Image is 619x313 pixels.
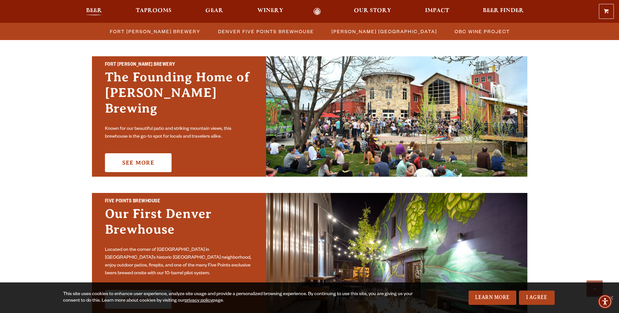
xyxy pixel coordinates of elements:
[479,8,528,15] a: Beer Finder
[105,246,253,278] p: Located on the corner of [GEOGRAPHIC_DATA] in [GEOGRAPHIC_DATA]’s historic [GEOGRAPHIC_DATA] neig...
[132,8,176,15] a: Taprooms
[105,197,253,206] h2: Five Points Brewhouse
[587,280,603,297] a: Scroll to top
[105,125,253,141] p: Known for our beautiful patio and striking mountain views, this brewhouse is the go-to spot for l...
[201,8,227,15] a: Gear
[266,56,527,177] img: Fort Collins Brewery & Taproom'
[421,8,453,15] a: Impact
[455,27,510,36] span: OBC Wine Project
[350,8,395,15] a: Our Story
[519,291,555,305] a: I Agree
[598,294,612,309] div: Accessibility Menu
[214,27,317,36] a: Denver Five Points Brewhouse
[110,27,200,36] span: Fort [PERSON_NAME] Brewery
[82,8,106,15] a: Beer
[451,27,513,36] a: OBC Wine Project
[425,8,449,13] span: Impact
[63,291,415,304] div: This site uses cookies to enhance user experience, analyze site usage and provide a personalized ...
[257,8,283,13] span: Winery
[106,27,204,36] a: Fort [PERSON_NAME] Brewery
[136,8,172,13] span: Taprooms
[469,291,516,305] a: Learn More
[185,298,213,304] a: privacy policy
[253,8,288,15] a: Winery
[483,8,524,13] span: Beer Finder
[105,206,253,244] h3: Our First Denver Brewhouse
[354,8,391,13] span: Our Story
[328,27,440,36] a: [PERSON_NAME] [GEOGRAPHIC_DATA]
[105,61,253,69] h2: Fort [PERSON_NAME] Brewery
[205,8,223,13] span: Gear
[86,8,102,13] span: Beer
[331,27,437,36] span: [PERSON_NAME] [GEOGRAPHIC_DATA]
[105,153,172,172] a: See More
[218,27,314,36] span: Denver Five Points Brewhouse
[105,69,253,123] h3: The Founding Home of [PERSON_NAME] Brewing
[305,8,329,15] a: Odell Home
